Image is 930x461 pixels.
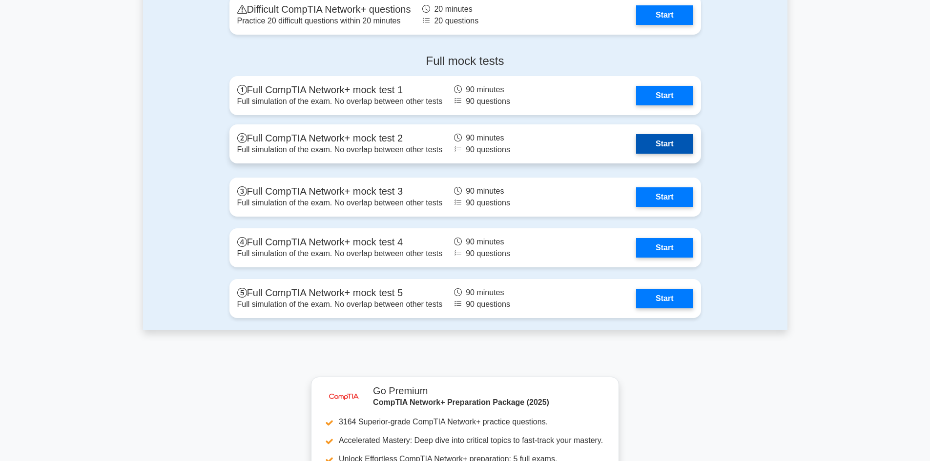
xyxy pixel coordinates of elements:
a: Start [636,238,693,258]
a: Start [636,5,693,25]
a: Start [636,187,693,207]
h4: Full mock tests [229,54,701,68]
a: Start [636,86,693,105]
a: Start [636,134,693,154]
a: Start [636,289,693,308]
